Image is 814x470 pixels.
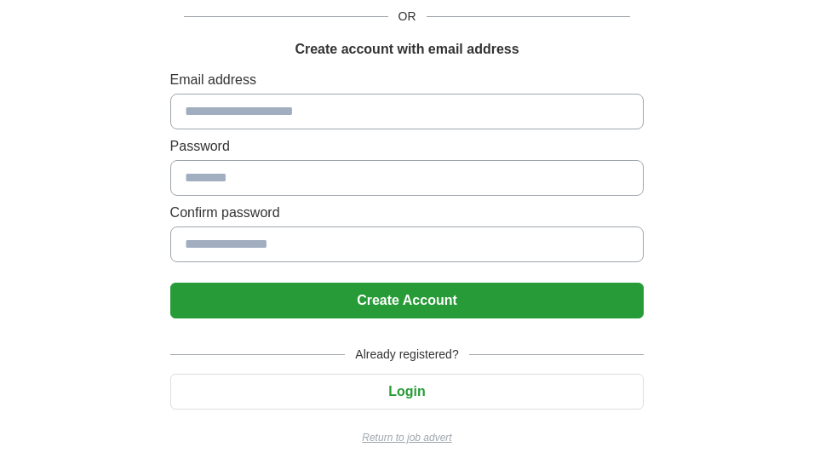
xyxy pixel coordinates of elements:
a: Return to job advert [170,430,645,445]
button: Create Account [170,283,645,318]
button: Login [170,374,645,410]
label: Email address [170,70,645,90]
label: Password [170,136,645,157]
span: OR [388,8,427,26]
label: Confirm password [170,203,645,223]
h1: Create account with email address [295,39,519,60]
a: Login [170,384,645,398]
span: Already registered? [345,346,468,364]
